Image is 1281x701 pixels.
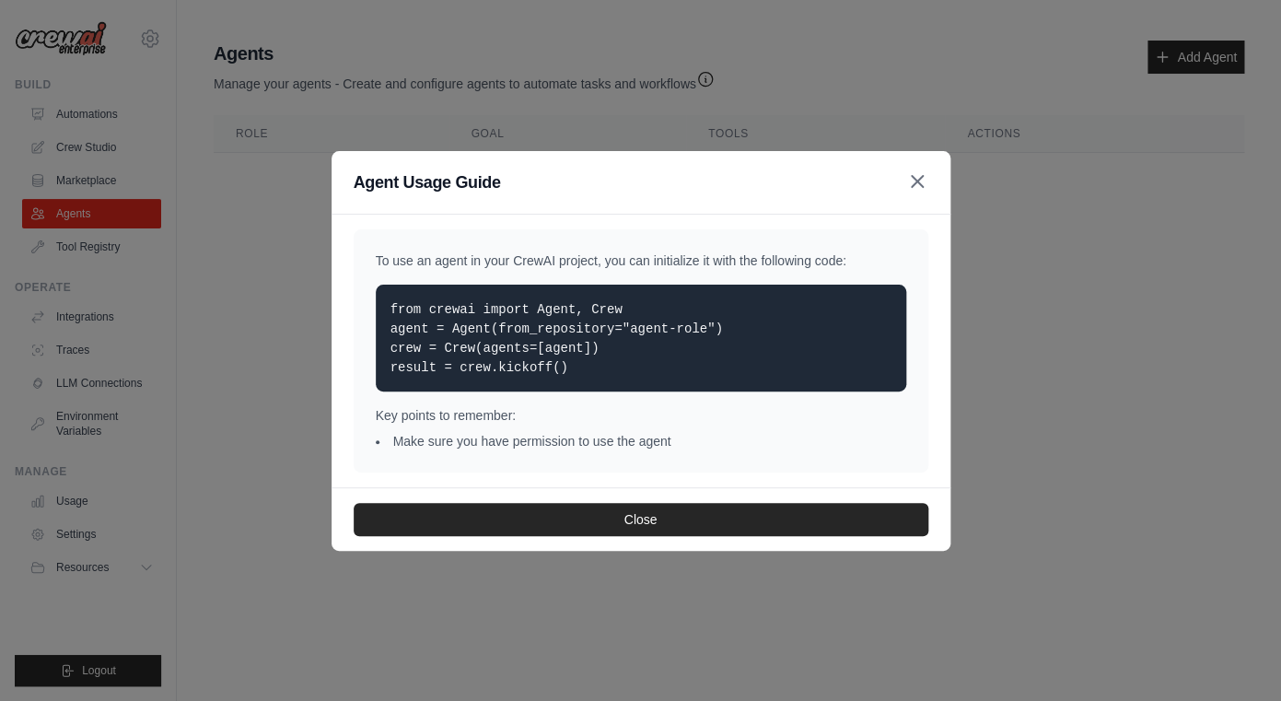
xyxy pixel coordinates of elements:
p: To use an agent in your CrewAI project, you can initialize it with the following code: [376,251,906,270]
li: Make sure you have permission to use the agent [376,432,906,450]
code: from crewai import Agent, Crew agent = Agent(from_repository="agent-role") crew = Crew(agents=[ag... [390,302,723,375]
h3: Agent Usage Guide [354,169,501,195]
button: Close [354,503,928,536]
p: Key points to remember: [376,406,906,425]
